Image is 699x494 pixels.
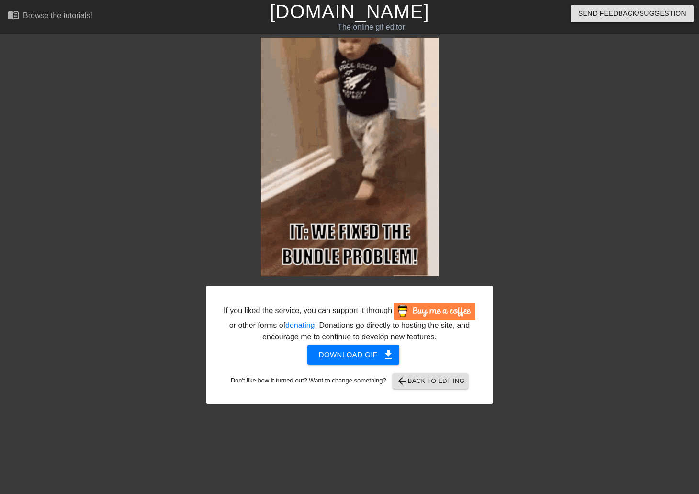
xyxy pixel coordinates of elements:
a: Download gif [300,350,400,358]
div: Browse the tutorials! [23,11,92,20]
div: Don't like how it turned out? Want to change something? [221,373,478,389]
span: get_app [383,349,394,360]
span: Back to Editing [396,375,465,387]
button: Download gif [307,345,400,365]
span: Send Feedback/Suggestion [578,8,686,20]
span: arrow_back [396,375,408,387]
div: The online gif editor [238,22,505,33]
button: Back to Editing [393,373,469,389]
img: PxPgbwkN.gif [261,38,439,276]
div: If you liked the service, you can support it through or other forms of ! Donations go directly to... [223,303,476,343]
button: Send Feedback/Suggestion [571,5,694,22]
span: Download gif [319,348,388,361]
img: Buy Me A Coffee [394,303,475,320]
a: donating [285,321,315,329]
a: Browse the tutorials! [8,9,92,24]
span: menu_book [8,9,19,21]
a: [DOMAIN_NAME] [270,1,429,22]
